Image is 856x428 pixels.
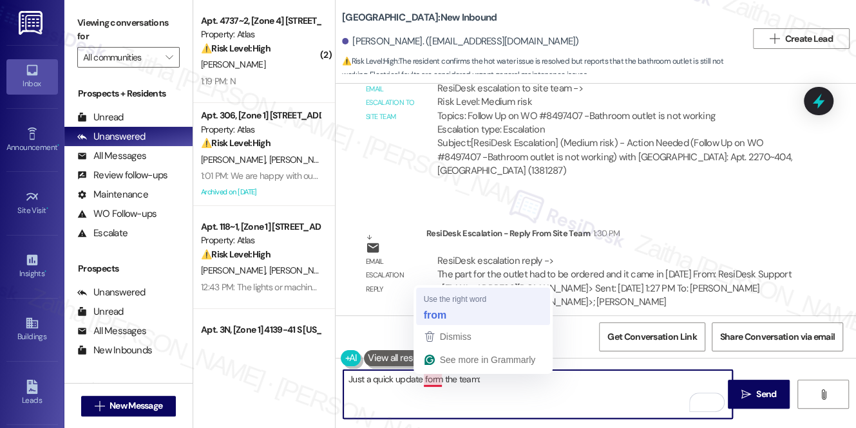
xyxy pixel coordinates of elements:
div: Apt. 306, [Zone 1] [STREET_ADDRESS][PERSON_NAME] [201,109,320,122]
a: Buildings [6,312,58,347]
i:  [166,52,173,62]
div: 1:19 PM: N [201,75,236,87]
span: • [44,267,46,276]
a: Insights • [6,249,58,284]
button: Send [728,380,790,409]
div: All Messages [77,324,146,338]
span: : The resident confirms the hot water issue is resolved but reports that the bathroom outlet is s... [342,55,747,82]
img: ResiDesk Logo [19,11,45,35]
span: • [46,204,48,213]
div: Unread [77,111,124,124]
strong: ⚠️ Risk Level: High [342,56,397,66]
span: [PERSON_NAME] [269,265,334,276]
i:  [95,401,104,411]
div: Apt. 4737~2, [Zone 4] [STREET_ADDRESS] [201,14,320,28]
input: All communities [83,47,159,68]
span: Create Lead [785,32,833,46]
div: Unanswered [77,286,146,299]
div: Archived on [DATE] [200,184,321,200]
span: New Message [109,399,162,413]
div: Property: Atlas [201,28,320,41]
div: 1:30 PM [590,227,620,240]
strong: ⚠️ Risk Level: High [201,137,271,149]
button: New Message [81,396,176,416]
div: Prospects + Residents [64,87,193,100]
div: ResiDesk escalation to site team -> Risk Level: Medium risk Topics: Follow Up on WO #8497407 -Bat... [437,82,793,137]
button: Get Conversation Link [599,322,705,351]
i:  [818,389,828,400]
span: [PERSON_NAME] [201,154,269,165]
div: Maintenance [77,188,148,201]
div: Unanswered [77,130,146,144]
div: Subject: [ResiDesk Escalation] (Medium risk) - Action Needed (Follow Up on WO #8497407 -Bathroom ... [437,136,793,178]
div: Email escalation reply [366,255,416,296]
div: ResiDesk Escalation - Reply From Site Team [426,227,804,245]
div: [PERSON_NAME]. ([EMAIL_ADDRESS][DOMAIN_NAME]) [342,35,579,48]
i:  [741,389,751,400]
div: 12:43 PM: The lights or machines are not on [201,281,361,293]
strong: ⚠️ Risk Level: High [201,42,271,54]
b: [GEOGRAPHIC_DATA]: New Inbound [342,11,497,24]
button: Share Conversation via email [712,322,843,351]
div: New Inbounds [77,344,152,357]
i:  [770,33,779,44]
div: Apt. 3N, [Zone 1] 4139-41 S [US_STATE] [201,323,320,337]
div: Property: Atlas [201,234,320,247]
span: [PERSON_NAME] [201,265,269,276]
textarea: To enrich screen reader interactions, please activate Accessibility in Grammarly extension settings [343,370,732,418]
span: [PERSON_NAME] [201,59,265,70]
div: Apt. 118~1, [Zone 1] [STREET_ADDRESS][US_STATE] [201,220,320,234]
div: Prospects [64,262,193,275]
label: Viewing conversations for [77,13,180,47]
div: Residents [64,380,193,393]
span: Send [756,387,776,401]
div: Property: Atlas [201,123,320,136]
div: 1:01 PM: We are happy with our apartment. We are not happy with the elevator going out constantly... [201,170,803,181]
span: Share Conversation via email [720,330,835,344]
div: WO Follow-ups [77,207,157,221]
span: [PERSON_NAME] [269,154,334,165]
div: Email escalation to site team [366,82,416,124]
div: Unread [77,305,124,319]
span: • [57,141,59,150]
div: Review follow-ups [77,169,167,182]
div: All Messages [77,149,146,163]
a: Leads [6,376,58,411]
button: Create Lead [753,28,850,49]
a: Inbox [6,59,58,94]
span: Get Conversation Link [607,330,696,344]
div: ResiDesk escalation reply -> The part for the outlet had to be ordered and it came in [DATE] From... [437,254,792,308]
strong: ⚠️ Risk Level: High [201,248,271,260]
a: Site Visit • [6,186,58,221]
div: Escalate [77,227,128,240]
